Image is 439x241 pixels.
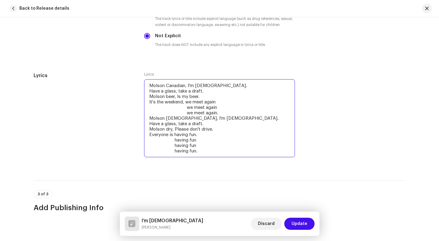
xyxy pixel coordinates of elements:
label: Lyrics [144,72,154,77]
h5: Lyrics [34,72,134,79]
small: The track lyrics or title include explicit language (such as drug references, sexual, violent or ... [154,16,295,28]
label: Not Explicit [155,33,181,39]
h3: Add Publishing Info [34,203,405,213]
small: The track does NOT include any explicit language in lyrics or title. [154,42,267,48]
